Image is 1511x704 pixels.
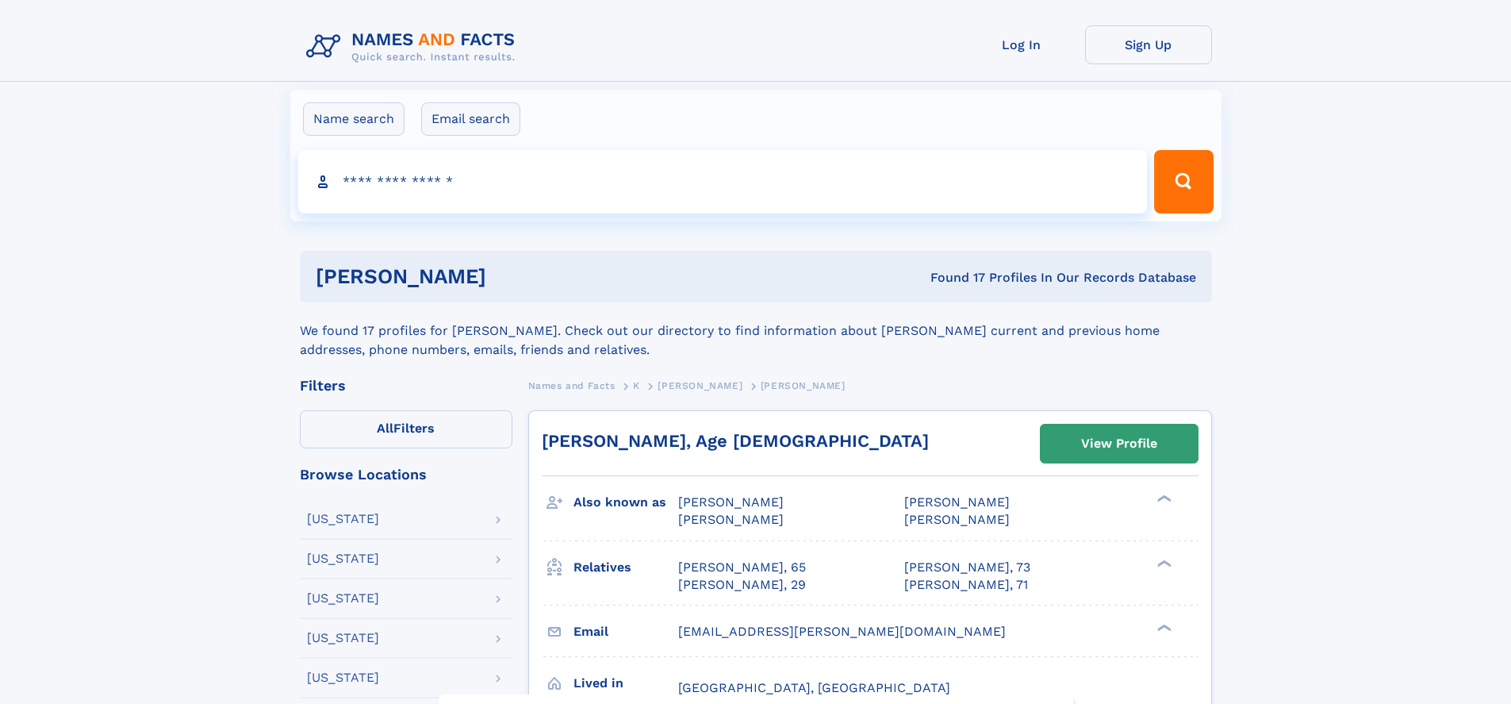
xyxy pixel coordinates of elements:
[300,25,528,68] img: Logo Names and Facts
[678,512,784,527] span: [PERSON_NAME]
[300,410,512,448] label: Filters
[1153,558,1172,568] div: ❯
[1153,622,1172,633] div: ❯
[1154,150,1213,214] button: Search Button
[678,559,806,576] a: [PERSON_NAME], 65
[904,576,1028,594] a: [PERSON_NAME], 71
[678,624,1006,639] span: [EMAIL_ADDRESS][PERSON_NAME][DOMAIN_NAME]
[528,375,616,395] a: Names and Facts
[678,680,950,695] span: [GEOGRAPHIC_DATA], [GEOGRAPHIC_DATA]
[904,512,1010,527] span: [PERSON_NAME]
[307,513,379,525] div: [US_STATE]
[678,494,784,510] span: [PERSON_NAME]
[573,554,678,581] h3: Relatives
[298,150,1148,214] input: search input
[658,380,742,391] span: [PERSON_NAME]
[377,421,393,436] span: All
[708,269,1196,287] div: Found 17 Profiles In Our Records Database
[300,379,512,393] div: Filters
[307,671,379,684] div: [US_STATE]
[1153,494,1172,504] div: ❯
[1041,425,1198,463] a: View Profile
[316,267,708,287] h1: [PERSON_NAME]
[300,302,1212,360] div: We found 17 profiles for [PERSON_NAME]. Check out our directory to find information about [PERSON...
[573,489,678,516] h3: Also known as
[307,632,379,644] div: [US_STATE]
[1085,25,1212,64] a: Sign Up
[1081,425,1157,462] div: View Profile
[958,25,1085,64] a: Log In
[658,375,742,395] a: [PERSON_NAME]
[761,380,846,391] span: [PERSON_NAME]
[307,552,379,565] div: [US_STATE]
[421,102,520,136] label: Email search
[573,670,678,697] h3: Lived in
[633,375,640,395] a: K
[303,102,405,136] label: Name search
[300,467,512,482] div: Browse Locations
[542,431,929,451] a: [PERSON_NAME], Age [DEMOGRAPHIC_DATA]
[307,592,379,605] div: [US_STATE]
[573,618,678,645] h3: Email
[904,494,1010,510] span: [PERSON_NAME]
[633,380,640,391] span: K
[904,559,1030,576] a: [PERSON_NAME], 73
[678,576,806,594] a: [PERSON_NAME], 29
